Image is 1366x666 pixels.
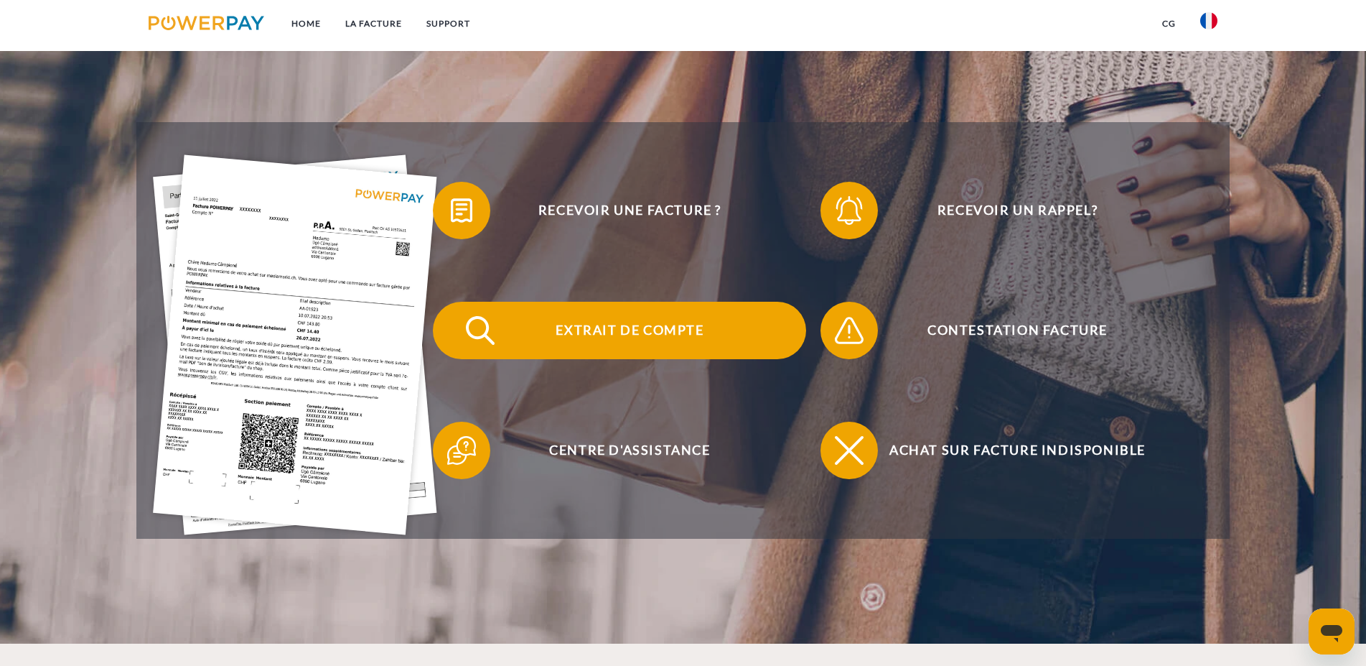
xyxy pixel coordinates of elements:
[333,11,414,37] a: LA FACTURE
[462,313,498,348] img: qb_search.svg
[414,11,482,37] a: Support
[820,302,1194,359] button: Contestation Facture
[820,422,1194,479] button: Achat sur facture indisponible
[454,302,805,359] span: Extrait de compte
[820,182,1194,239] button: Recevoir un rappel?
[1200,12,1217,29] img: fr
[444,193,479,228] img: qb_bill.svg
[444,433,479,468] img: qb_help.svg
[1150,11,1188,37] a: CG
[831,193,867,228] img: qb_bell.svg
[279,11,333,37] a: Home
[454,182,805,239] span: Recevoir une facture ?
[433,422,806,479] button: Centre d'assistance
[1309,609,1355,655] iframe: Bouton de lancement de la fenêtre de messagerie
[831,433,867,468] img: qb_close.svg
[154,155,438,535] img: single_invoice_powerpay_fr.jpg
[841,302,1193,359] span: Contestation Facture
[831,313,867,348] img: qb_warning.svg
[149,16,264,30] img: logo-powerpay.svg
[454,422,805,479] span: Centre d'assistance
[433,182,806,239] button: Recevoir une facture ?
[841,182,1193,239] span: Recevoir un rappel?
[841,422,1193,479] span: Achat sur facture indisponible
[433,302,806,359] button: Extrait de compte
